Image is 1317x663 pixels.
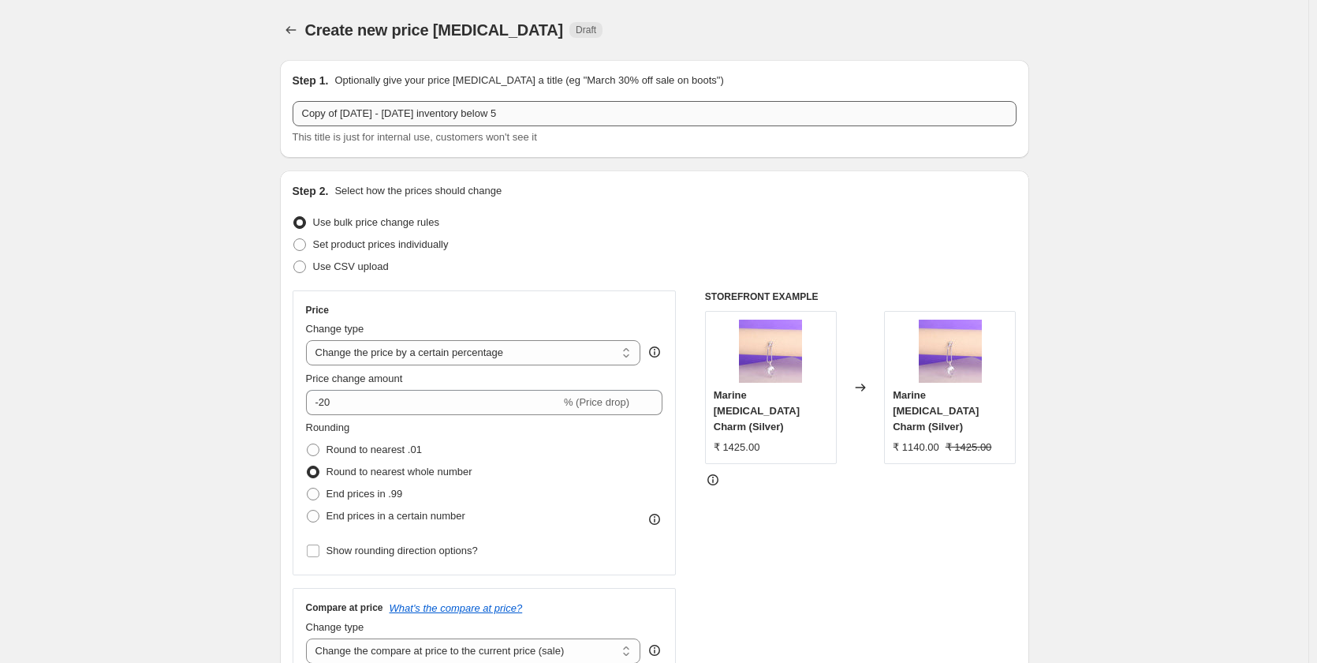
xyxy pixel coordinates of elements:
[280,19,302,41] button: Price change jobs
[705,290,1017,303] h6: STOREFRONT EXAMPLE
[647,344,662,360] div: help
[293,73,329,88] h2: Step 1.
[306,390,561,415] input: -15
[739,320,802,383] img: CH_C_2_s_-min_80x.jpg
[293,183,329,199] h2: Step 2.
[893,389,979,433] span: Marine [MEDICAL_DATA] Charm (Silver)
[334,73,723,88] p: Optionally give your price [MEDICAL_DATA] a title (eg "March 30% off sale on boots")
[919,320,982,383] img: CH_C_2_s_-min_80x.jpg
[946,441,992,453] span: ₹ 1425.00
[714,441,760,453] span: ₹ 1425.00
[714,389,800,433] span: Marine [MEDICAL_DATA] Charm (Silver)
[564,396,629,408] span: % (Price drop)
[306,304,329,317] h3: Price
[306,621,364,633] span: Change type
[306,373,403,384] span: Price change amount
[334,183,502,199] p: Select how the prices should change
[326,488,403,500] span: End prices in .99
[306,421,350,433] span: Rounding
[326,545,478,556] span: Show rounding direction options?
[313,238,449,250] span: Set product prices individually
[326,444,422,455] span: Round to nearest .01
[326,466,472,478] span: Round to nearest whole number
[326,510,465,522] span: End prices in a certain number
[306,323,364,335] span: Change type
[313,216,439,228] span: Use bulk price change rules
[390,602,523,614] button: What's the compare at price?
[293,101,1017,126] input: 30% off holiday sale
[306,601,383,614] h3: Compare at price
[313,260,389,272] span: Use CSV upload
[647,642,662,658] div: help
[293,131,537,143] span: This title is just for internal use, customers won't see it
[305,21,564,39] span: Create new price [MEDICAL_DATA]
[893,441,939,453] span: ₹ 1140.00
[576,24,596,36] span: Draft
